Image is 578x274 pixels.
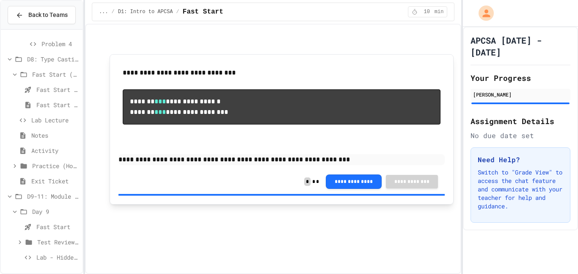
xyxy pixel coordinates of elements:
span: Exit Ticket [31,177,79,185]
span: 10 [420,8,434,15]
span: Notes [31,131,79,140]
span: ... [99,8,108,15]
h2: Assignment Details [471,115,570,127]
span: D8: Type Casting [27,55,79,64]
span: Fast Start [36,222,79,231]
button: Back to Teams [8,6,76,24]
div: My Account [470,3,496,23]
span: / [112,8,115,15]
span: Fast Start (5 mins) [32,70,79,79]
h2: Your Progress [471,72,570,84]
h1: APCSA [DATE] - [DATE] [471,34,570,58]
span: Back to Teams [28,11,68,19]
span: Lab Lecture [31,116,79,125]
span: Fast Start [183,7,223,17]
span: Practice (Homework, if needed) [32,161,79,170]
span: D9-11: Module Wrap Up [27,192,79,201]
span: Fast Start pt.1 [36,85,79,94]
span: Problem 4 [41,39,79,48]
span: D1: Intro to APCSA [118,8,173,15]
span: Fast Start pt.2 [36,100,79,109]
span: min [435,8,444,15]
p: Switch to "Grade View" to access the chat feature and communicate with your teacher for help and ... [478,168,563,210]
div: [PERSON_NAME] [473,91,568,98]
span: Test Review (35 mins) [37,238,79,246]
span: Activity [31,146,79,155]
span: Day 9 [32,207,79,216]
span: Lab - Hidden Figures: Launch Weight Calculator [36,253,79,262]
div: No due date set [471,130,570,141]
h3: Need Help? [478,155,563,165]
span: / [176,8,179,15]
